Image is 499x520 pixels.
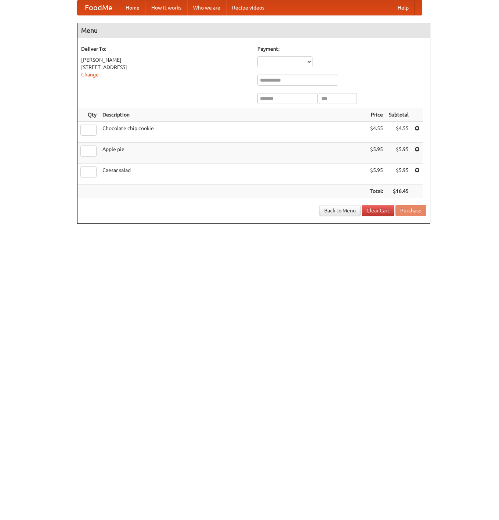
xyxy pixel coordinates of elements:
[100,143,367,164] td: Apple pie
[81,64,250,71] div: [STREET_ADDRESS]
[319,205,361,216] a: Back to Menu
[367,184,386,198] th: Total:
[257,45,426,53] h5: Payment:
[77,23,430,38] h4: Menu
[145,0,187,15] a: How it works
[367,143,386,164] td: $5.95
[226,0,270,15] a: Recipe videos
[81,56,250,64] div: [PERSON_NAME]
[367,108,386,122] th: Price
[386,184,412,198] th: $16.45
[81,45,250,53] h5: Deliver To:
[100,108,367,122] th: Description
[386,164,412,184] td: $5.95
[77,0,120,15] a: FoodMe
[187,0,226,15] a: Who we are
[367,164,386,184] td: $5.95
[81,72,99,78] a: Change
[367,122,386,143] td: $4.55
[362,205,394,216] a: Clear Cart
[100,122,367,143] td: Chocolate chip cookie
[395,205,426,216] button: Purchase
[120,0,145,15] a: Home
[386,143,412,164] td: $5.95
[77,108,100,122] th: Qty
[100,164,367,184] td: Caesar salad
[392,0,415,15] a: Help
[386,108,412,122] th: Subtotal
[386,122,412,143] td: $4.55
